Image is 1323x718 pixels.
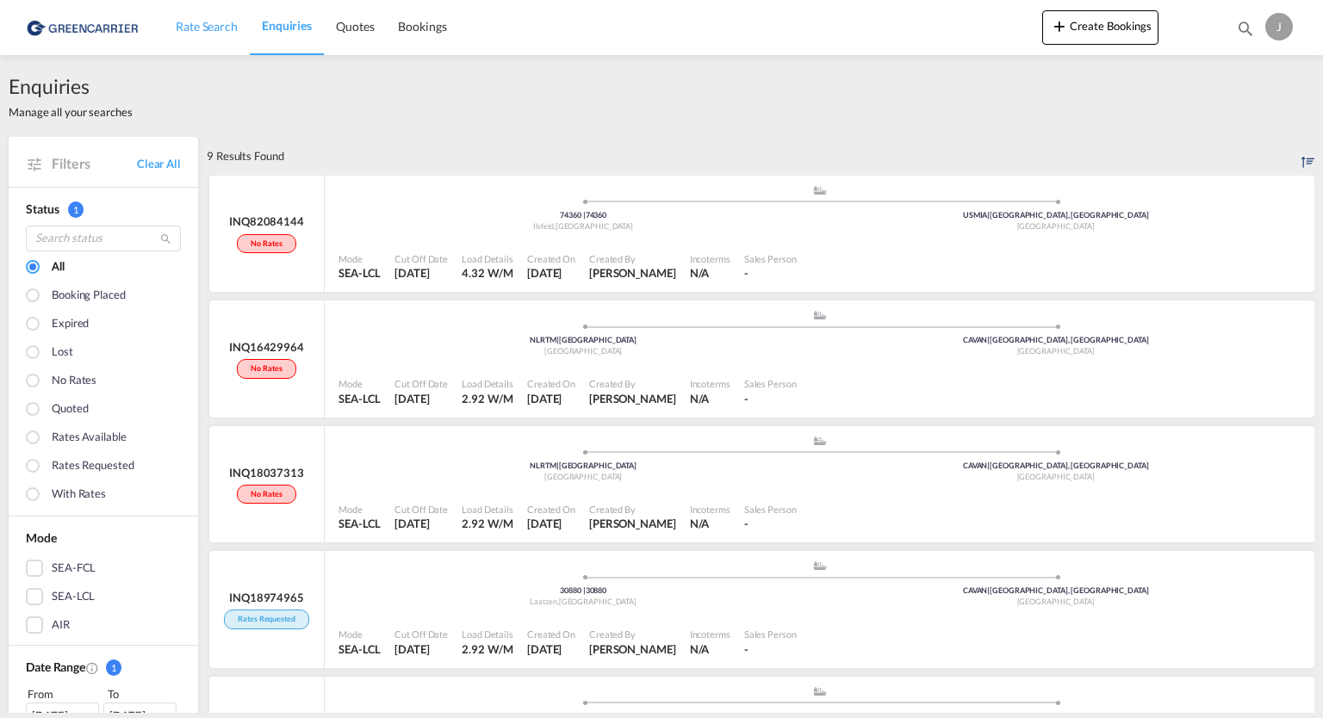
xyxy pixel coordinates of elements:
[52,457,134,476] div: Rates Requested
[339,641,381,657] div: SEA-LCL
[583,210,586,220] span: |
[589,503,676,516] div: Created By
[589,252,676,265] div: Created By
[560,210,585,220] span: 74360
[26,659,85,674] span: Date Range
[527,266,562,280] span: [DATE]
[527,392,562,405] span: [DATE]
[810,687,830,696] md-icon: assets/icons/custom/ship-fill.svg
[589,377,676,390] div: Created By
[527,252,575,265] div: Created On
[690,391,710,406] div: N/A
[589,265,676,281] div: Jasmine Simonyan
[339,377,381,390] div: Mode
[207,176,1314,301] div: INQ82084144No rates assets/icons/custom/ship-fill.svgassets/icons/custom/roll-o-plane.svgOrigin G...
[527,503,575,516] div: Created On
[462,252,513,265] div: Load Details
[394,503,448,516] div: Cut Off Date
[527,517,562,530] span: [DATE]
[52,154,137,173] span: Filters
[26,616,181,634] md-checkbox: AIR
[26,530,57,545] span: Mode
[557,597,559,606] span: ,
[744,377,797,390] div: Sales Person
[462,628,513,641] div: Load Details
[176,19,238,34] span: Rate Search
[690,503,730,516] div: Incoterms
[589,517,676,530] span: [PERSON_NAME]
[544,472,622,481] span: [GEOGRAPHIC_DATA]
[556,221,633,231] span: [GEOGRAPHIC_DATA]
[137,156,181,171] a: Clear All
[394,517,429,530] span: [DATE]
[52,588,95,605] div: SEA-LCL
[207,137,284,175] div: 9 Results Found
[1236,19,1255,45] div: icon-magnify
[527,641,575,657] div: 15 Aug 2025
[586,585,607,595] span: 30880
[527,391,575,406] div: 18 Aug 2025
[52,616,70,634] div: AIR
[339,265,381,281] div: SEA-LCL
[52,400,88,419] div: Quoted
[229,465,304,480] div: INQ18037313
[106,659,121,676] span: 1
[207,426,1314,552] div: INQ18037313No rates assets/icons/custom/ship-fill.svgassets/icons/custom/roll-o-plane.svgOriginRo...
[26,226,181,251] input: Search status
[744,392,748,405] span: -
[527,642,562,656] span: [DATE]
[554,221,556,231] span: ,
[690,252,730,265] div: Incoterms
[262,18,312,33] span: Enquiries
[1017,346,1095,356] span: [GEOGRAPHIC_DATA]
[1301,137,1314,175] div: Sort by: Created on
[589,641,676,657] div: Jasmine Simonyan
[394,391,448,406] div: 18 Aug 2025
[530,335,637,344] span: NLRTM [GEOGRAPHIC_DATA]
[810,561,830,570] md-icon: assets/icons/custom/ship-fill.svg
[26,588,181,605] md-checkbox: SEA-LCL
[68,201,84,218] span: 1
[744,628,797,641] div: Sales Person
[963,335,1149,344] span: CAVAN [GEOGRAPHIC_DATA], [GEOGRAPHIC_DATA]
[52,560,96,577] div: SEA-FCL
[52,372,96,391] div: No rates
[462,391,513,406] div: 2.92 W/M
[533,221,555,231] span: Ilsfeld
[229,339,304,355] div: INQ16429964
[26,560,181,577] md-checkbox: SEA-FCL
[207,300,1314,426] div: INQ16429964No rates assets/icons/custom/ship-fill.svgassets/icons/custom/roll-o-plane.svgOriginRo...
[462,516,513,531] div: 2.92 W/M
[339,252,381,265] div: Mode
[987,585,990,595] span: |
[744,517,748,530] span: -
[462,377,513,390] div: Load Details
[52,315,89,334] div: Expired
[583,585,586,595] span: |
[744,252,797,265] div: Sales Person
[394,266,429,280] span: [DATE]
[589,628,676,641] div: Created By
[556,461,559,470] span: |
[224,610,309,629] div: Rates Requested
[963,461,1149,470] span: CAVAN [GEOGRAPHIC_DATA], [GEOGRAPHIC_DATA]
[394,392,429,405] span: [DATE]
[1049,15,1070,36] md-icon: icon-plus 400-fg
[85,661,99,675] md-icon: Created On
[159,232,172,245] md-icon: icon-magnify
[1265,13,1293,40] div: J
[237,485,295,504] div: No rates
[810,436,830,445] md-icon: assets/icons/custom/ship-fill.svg
[589,266,676,280] span: [PERSON_NAME]
[336,19,374,34] span: Quotes
[52,258,65,277] div: All
[229,590,304,605] div: INQ18974965
[987,461,990,470] span: |
[462,265,513,281] div: 4.32 W/M
[52,429,127,448] div: Rates available
[527,265,575,281] div: 2 Sep 2025
[690,628,730,641] div: Incoterms
[963,585,1149,595] span: CAVAN [GEOGRAPHIC_DATA], [GEOGRAPHIC_DATA]
[527,628,575,641] div: Created On
[52,287,126,306] div: Booking placed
